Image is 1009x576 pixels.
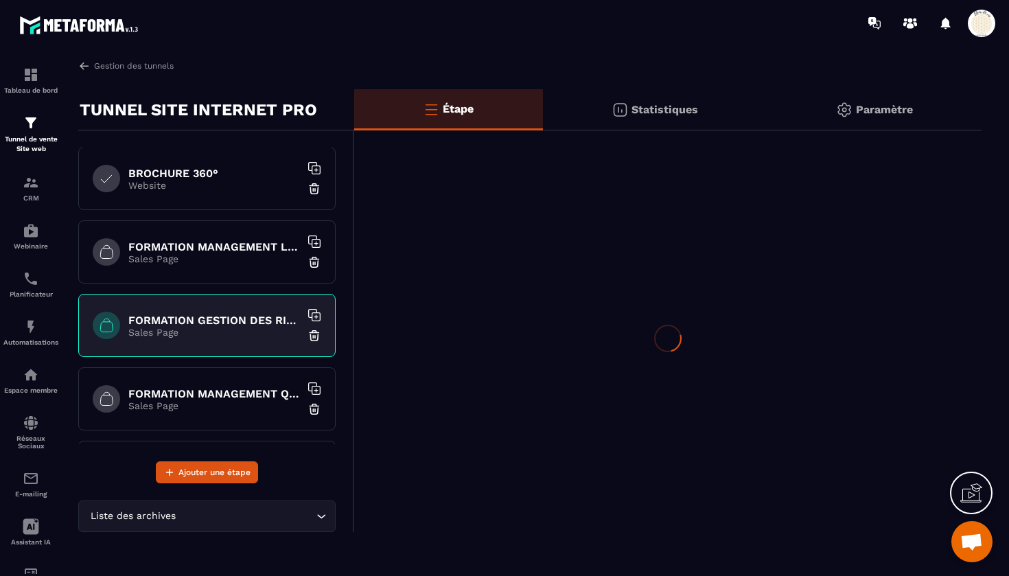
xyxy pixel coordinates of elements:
p: Assistant IA [3,538,58,546]
a: formationformationTunnel de vente Site web [3,104,58,164]
img: arrow [78,60,91,72]
img: automations [23,319,39,335]
h6: FORMATION MANAGEMENT QUALITE ET RISQUES EN ESSMS [128,387,300,400]
a: automationsautomationsEspace membre [3,356,58,404]
img: stats.20deebd0.svg [612,102,628,118]
a: schedulerschedulerPlanificateur [3,260,58,308]
span: Liste des archives [87,509,178,524]
img: bars-o.4a397970.svg [423,101,439,117]
a: formationformationTableau de bord [3,56,58,104]
p: Espace membre [3,387,58,394]
img: scheduler [23,270,39,287]
img: trash [308,182,321,196]
h6: FORMATION MANAGEMENT LEADERSHIP [128,240,300,253]
h6: BROCHURE 360° [128,167,300,180]
input: Search for option [178,509,313,524]
p: Sales Page [128,327,300,338]
a: Assistant IA [3,508,58,556]
img: trash [308,329,321,343]
div: Search for option [78,500,336,532]
a: automationsautomationsAutomatisations [3,308,58,356]
p: Planificateur [3,290,58,298]
p: TUNNEL SITE INTERNET PRO [80,96,317,124]
p: CRM [3,194,58,202]
img: setting-gr.5f69749f.svg [836,102,853,118]
a: automationsautomationsWebinaire [3,212,58,260]
img: email [23,470,39,487]
a: Gestion des tunnels [78,60,174,72]
div: Ouvrir le chat [951,521,993,562]
span: Ajouter une étape [178,465,251,479]
p: Tunnel de vente Site web [3,135,58,154]
img: formation [23,174,39,191]
img: social-network [23,415,39,431]
p: Tableau de bord [3,87,58,94]
p: Paramètre [856,103,913,116]
a: emailemailE-mailing [3,460,58,508]
h6: FORMATION GESTION DES RISQUES EN SANTE [128,314,300,327]
img: formation [23,67,39,83]
p: Statistiques [631,103,698,116]
p: Étape [443,102,474,115]
p: Réseaux Sociaux [3,435,58,450]
p: Automatisations [3,338,58,346]
p: Webinaire [3,242,58,250]
p: Sales Page [128,253,300,264]
p: Sales Page [128,400,300,411]
img: automations [23,222,39,239]
a: formationformationCRM [3,164,58,212]
p: E-mailing [3,490,58,498]
p: Website [128,180,300,191]
img: trash [308,255,321,269]
a: social-networksocial-networkRéseaux Sociaux [3,404,58,460]
img: trash [308,402,321,416]
img: automations [23,367,39,383]
img: formation [23,115,39,131]
img: logo [19,12,143,38]
button: Ajouter une étape [156,461,258,483]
